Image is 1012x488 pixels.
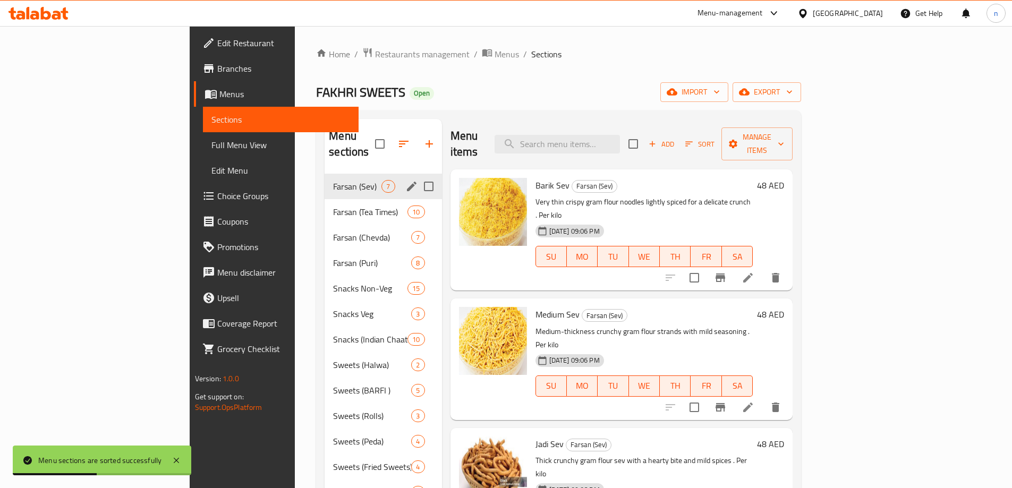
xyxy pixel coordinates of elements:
[333,231,411,244] span: Farsan (Chevda)
[316,47,801,61] nav: breadcrumb
[545,226,604,236] span: [DATE] 09:06 PM
[382,182,394,192] span: 7
[535,195,753,222] p: Very thin crispy gram flour noodles lightly spiced for a delicate crunch . Per kilo
[629,375,660,397] button: WE
[333,180,381,193] span: Farsan (Sev)
[194,311,359,336] a: Coverage Report
[813,7,883,19] div: [GEOGRAPHIC_DATA]
[598,246,628,267] button: TU
[412,386,424,396] span: 5
[362,47,470,61] a: Restaurants management
[757,178,784,193] h6: 48 AED
[726,249,749,264] span: SA
[412,436,424,447] span: 4
[217,292,350,304] span: Upsell
[211,113,350,126] span: Sections
[211,164,350,177] span: Edit Menu
[495,48,519,61] span: Menus
[203,158,359,183] a: Edit Menu
[535,246,567,267] button: SU
[333,435,411,448] span: Sweets (Peda)
[217,37,350,49] span: Edit Restaurant
[757,436,784,451] h6: 48 AED
[211,139,350,151] span: Full Menu View
[571,249,593,264] span: MO
[708,395,733,420] button: Branch-specific-item
[691,375,721,397] button: FR
[741,85,793,99] span: export
[412,258,424,268] span: 8
[333,307,411,320] span: Snacks Veg
[375,48,470,61] span: Restaurants management
[664,249,686,264] span: TH
[217,190,350,202] span: Choice Groups
[407,206,424,218] div: items
[325,327,441,352] div: Snacks (Indian Chaat Corner)10
[742,401,754,414] a: Edit menu item
[535,306,580,322] span: Medium Sev
[391,131,416,157] span: Sort sections
[721,127,793,160] button: Manage items
[219,88,350,100] span: Menus
[203,107,359,132] a: Sections
[416,131,442,157] button: Add section
[325,276,441,301] div: Snacks Non-Veg15
[566,439,611,451] span: Farsan (Sev)
[412,462,424,472] span: 4
[194,209,359,234] a: Coupons
[523,48,527,61] li: /
[369,133,391,155] span: Select all sections
[411,460,424,473] div: items
[571,378,593,393] span: MO
[535,177,569,193] span: Barik Sev
[194,56,359,81] a: Branches
[572,180,617,193] div: Farsan (Sev)
[412,360,424,370] span: 2
[408,207,424,217] span: 10
[194,336,359,362] a: Grocery Checklist
[203,132,359,158] a: Full Menu View
[325,352,441,378] div: Sweets (Halwa)2
[412,309,424,319] span: 3
[333,384,411,397] div: Sweets (BARFI )
[411,256,424,269] div: items
[333,282,407,295] span: Snacks Non-Veg
[325,225,441,250] div: Farsan (Chevda)7
[411,307,424,320] div: items
[582,309,627,322] div: Farsan (Sev)
[763,265,788,290] button: delete
[644,136,678,152] button: Add
[540,249,563,264] span: SU
[708,265,733,290] button: Branch-specific-item
[683,267,705,289] span: Select to update
[474,48,478,61] li: /
[733,82,801,102] button: export
[333,256,411,269] span: Farsan (Puri)
[629,246,660,267] button: WE
[660,246,691,267] button: TH
[381,180,395,193] div: items
[660,82,728,102] button: import
[194,30,359,56] a: Edit Restaurant
[217,317,350,330] span: Coverage Report
[685,138,715,150] span: Sort
[325,378,441,403] div: Sweets (BARFI )5
[730,131,784,157] span: Manage items
[325,454,441,480] div: Sweets (Fried Sweets)4
[194,234,359,260] a: Promotions
[598,375,628,397] button: TU
[994,7,998,19] span: n
[195,400,262,414] a: Support.OpsPlatform
[404,178,420,194] button: edit
[535,436,564,452] span: Jadi Sev
[325,174,441,199] div: Farsan (Sev)7edit
[450,128,482,160] h2: Menu items
[410,87,434,100] div: Open
[726,378,749,393] span: SA
[535,325,753,352] p: Medium-thickness crunchy gram flour strands with mild seasoning . Per kilo
[545,355,604,365] span: [DATE] 09:06 PM
[622,133,644,155] span: Select section
[763,395,788,420] button: delete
